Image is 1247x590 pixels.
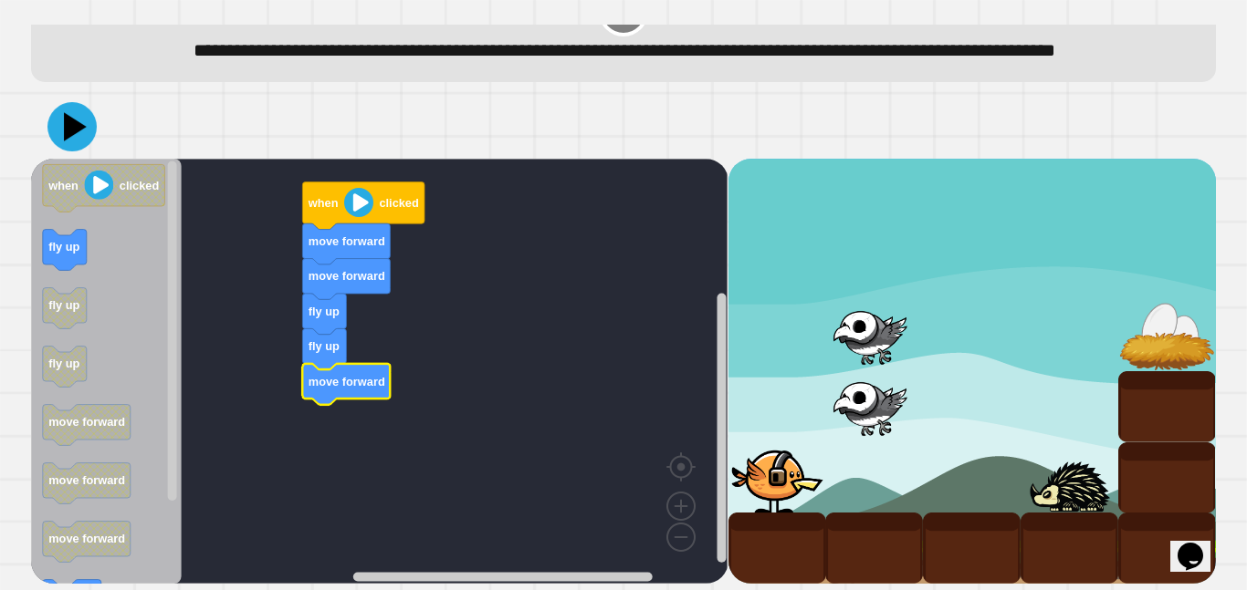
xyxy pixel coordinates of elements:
text: fly up [309,305,340,318]
div: Blockly Workspace [31,159,728,584]
text: fly up [48,357,79,370]
text: clicked [380,196,419,210]
text: clicked [120,179,159,192]
text: when [308,196,339,210]
text: fly up [309,339,340,353]
text: move forward [48,532,125,545]
text: fly up [48,240,79,254]
text: move forward [48,415,125,429]
text: move forward [48,473,125,487]
text: move forward [309,375,385,388]
iframe: chat widget [1170,517,1229,572]
text: fly up [48,298,79,312]
text: when [47,179,79,192]
text: move forward [309,269,385,283]
text: move forward [309,234,385,248]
